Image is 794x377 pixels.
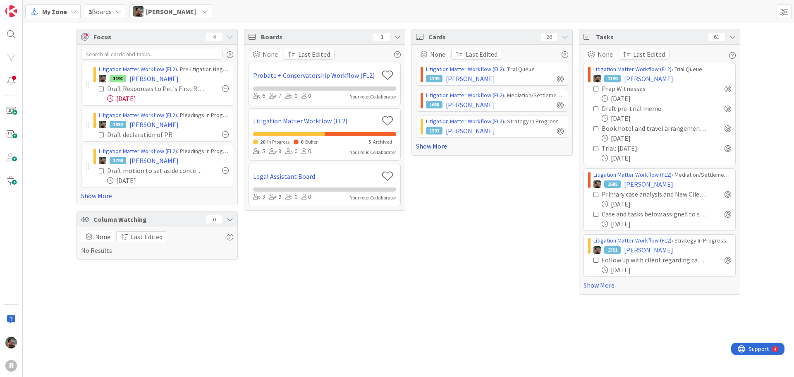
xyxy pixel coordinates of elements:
div: R [5,360,17,372]
div: [DATE] [602,265,731,275]
a: Litigation Matter Workflow (FL2) [426,118,504,125]
div: 1688 [604,180,621,188]
div: [DATE] [602,133,731,143]
span: [PERSON_NAME] [129,74,179,84]
a: Show More [416,141,568,151]
div: 26 [541,33,557,41]
div: Your role: Collaborator [350,194,396,202]
span: 5 [368,139,371,145]
div: Book hotel and travel arrangements for trial [602,123,706,133]
span: [PERSON_NAME] [129,120,179,130]
div: 0 [301,192,311,202]
span: Cards [428,32,537,42]
span: [PERSON_NAME] [129,156,179,166]
span: Buffer [305,139,318,145]
div: [DATE] [602,199,731,209]
div: 3 [373,33,390,41]
div: › Strategy In Progress [593,236,731,245]
div: 0 [285,192,297,202]
div: Primary case analysis and New Client Memo drafted and saved to file [602,189,706,199]
div: Draft Responses to Pet's First RFPs and ROGs [107,84,204,94]
span: [PERSON_NAME] [446,74,495,84]
a: Litigation Matter Workflow (FL2) [593,171,672,178]
div: 9 [269,192,281,202]
b: 3 [88,7,92,16]
div: 1199 [426,75,442,82]
span: Support [17,1,38,11]
span: Last Edited [131,232,163,242]
div: › Pleadings In Progress [99,147,229,156]
div: 1391 [426,127,442,134]
img: MW [593,246,601,254]
input: Search all cards and tasks... [81,49,222,60]
div: 4 [206,33,222,41]
a: Probate + Conservatorship Workflow (FL2) [253,70,378,80]
a: Litigation Matter Workflow (FL2) [99,111,177,119]
span: [PERSON_NAME] [446,100,495,110]
a: Litigation Matter Workflow (FL2) [99,65,177,73]
span: [PERSON_NAME] [624,179,673,189]
img: MW [133,6,143,17]
a: Show More [584,280,736,290]
a: Litigation Matter Workflow (FL2) [593,237,672,244]
div: Your role: Collaborator [350,149,396,156]
div: [DATE] [602,153,731,163]
a: Show More [81,191,233,201]
div: 3 [253,192,265,202]
div: Trial: [DATE] [602,143,677,153]
img: Visit kanbanzone.com [5,5,17,17]
div: Prep Witnesses [602,84,682,94]
a: Litigation Matter Workflow (FL2) [426,65,504,73]
span: None [263,49,278,59]
div: › Pre-litigation Negotiation [99,65,229,74]
div: [DATE] [602,113,731,123]
div: › Strategy In Progress [426,117,564,126]
span: 20 [260,139,265,145]
span: Last Edited [466,49,497,59]
div: [DATE] [602,219,731,229]
div: 1391 [604,246,621,254]
div: › Pleadings In Progress [99,111,229,120]
button: Last Edited [619,49,670,60]
div: 1191 [110,75,126,82]
span: [PERSON_NAME] [624,245,673,255]
div: 5 [253,147,265,156]
img: MW [99,75,106,82]
span: Last Edited [633,49,665,59]
a: Litigation Matter Workflow (FL2) [99,147,177,155]
img: MW [593,180,601,188]
span: Boards [88,7,112,17]
div: › Mediation/Settlement Queue [426,91,564,100]
div: 1688 [426,101,442,108]
div: › Trial Queue [426,65,564,74]
span: None [598,49,613,59]
div: No Results [81,231,233,255]
div: › Mediation/Settlement Queue [593,170,731,179]
span: Column Watching [93,214,202,224]
span: Tasks [596,32,704,42]
img: MW [99,121,106,128]
button: Last Edited [116,231,167,242]
div: Draft declaration of PR [107,130,195,139]
div: [DATE] [107,175,229,185]
button: Last Edited [284,49,335,60]
img: MW [5,337,17,348]
span: Last Edited [298,49,330,59]
div: 6 [253,91,265,101]
div: 0 [206,215,222,223]
div: 0 [285,91,297,101]
a: Litigation Matter Workflow (FL2) [253,116,378,126]
div: 1199 [604,75,621,82]
span: [PERSON_NAME] [446,126,495,136]
span: 6 [301,139,303,145]
div: 0 [301,147,311,156]
div: 8 [269,147,281,156]
div: 61 [708,33,725,41]
span: My Zone [42,7,67,17]
div: [DATE] [107,94,229,103]
span: Boards [261,32,369,42]
span: Archived [373,139,392,145]
a: Legal Assistant Board [253,171,378,181]
img: MW [593,75,601,82]
button: Last Edited [451,49,502,60]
